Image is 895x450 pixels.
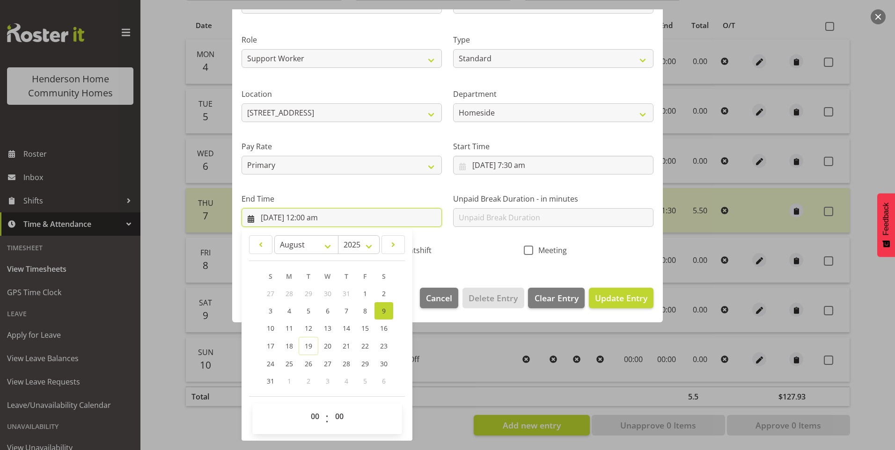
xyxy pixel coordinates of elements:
span: 2 [307,377,310,385]
span: 5 [363,377,367,385]
input: Click to select... [242,208,442,227]
span: 16 [380,324,388,333]
span: S [382,272,386,281]
span: : [325,407,329,430]
span: 29 [305,289,312,298]
label: End Time [242,193,442,204]
span: Feedback [882,203,890,235]
a: 30 [374,355,393,372]
a: 1 [356,285,374,302]
a: 23 [374,337,393,355]
span: 25 [286,359,293,368]
a: 9 [374,302,393,319]
span: 21 [343,341,350,350]
span: 28 [343,359,350,368]
input: Unpaid Break Duration [453,208,653,227]
a: 22 [356,337,374,355]
label: Start Time [453,141,653,152]
span: Update Entry [595,292,647,304]
span: 1 [287,377,291,385]
span: 28 [286,289,293,298]
a: 3 [261,302,280,319]
a: 29 [356,355,374,372]
span: 19 [305,341,312,350]
span: 29 [361,359,369,368]
span: Delete Entry [469,292,518,304]
span: 2 [382,289,386,298]
span: 13 [324,324,331,333]
a: 20 [318,337,337,355]
a: 15 [356,319,374,337]
a: 14 [337,319,356,337]
a: 5 [299,302,318,319]
span: Cancel [426,292,452,304]
span: 30 [324,289,331,298]
a: 21 [337,337,356,355]
a: 2 [374,285,393,302]
span: 22 [361,341,369,350]
a: 25 [280,355,299,372]
a: 4 [280,302,299,319]
button: Delete Entry [462,288,524,308]
span: 9 [382,306,386,315]
span: 12 [305,324,312,333]
a: 18 [280,337,299,355]
a: 24 [261,355,280,372]
span: 3 [269,306,272,315]
span: W [324,272,330,281]
a: 17 [261,337,280,355]
span: 27 [324,359,331,368]
span: 6 [326,306,330,315]
span: Clear Entry [535,292,579,304]
span: 27 [267,289,274,298]
span: 15 [361,324,369,333]
a: 12 [299,319,318,337]
span: 20 [324,341,331,350]
button: Feedback - Show survey [877,193,895,257]
a: 26 [299,355,318,372]
span: 18 [286,341,293,350]
span: 17 [267,341,274,350]
span: F [363,272,367,281]
span: 8 [363,306,367,315]
span: 24 [267,359,274,368]
a: 28 [337,355,356,372]
span: M [286,272,292,281]
input: Click to select... [453,156,653,174]
label: Role [242,34,442,45]
span: 10 [267,324,274,333]
label: Type [453,34,653,45]
a: 7 [337,302,356,319]
span: 5 [307,306,310,315]
span: 30 [380,359,388,368]
label: Department [453,88,653,100]
a: 13 [318,319,337,337]
span: 4 [287,306,291,315]
span: 6 [382,377,386,385]
a: 27 [318,355,337,372]
span: 1 [363,289,367,298]
span: 11 [286,324,293,333]
span: T [307,272,310,281]
span: S [269,272,272,281]
span: 23 [380,341,388,350]
span: 26 [305,359,312,368]
button: Update Entry [589,288,653,308]
a: 19 [299,337,318,355]
a: 6 [318,302,337,319]
button: Clear Entry [528,288,584,308]
span: 3 [326,377,330,385]
label: Unpaid Break Duration - in minutes [453,193,653,204]
span: 31 [267,377,274,385]
span: 4 [345,377,348,385]
span: 31 [343,289,350,298]
label: Pay Rate [242,141,442,152]
a: 8 [356,302,374,319]
a: 16 [374,319,393,337]
a: 10 [261,319,280,337]
label: Location [242,88,442,100]
a: 31 [261,372,280,390]
button: Cancel [420,288,458,308]
span: Meeting [533,246,567,255]
a: 11 [280,319,299,337]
